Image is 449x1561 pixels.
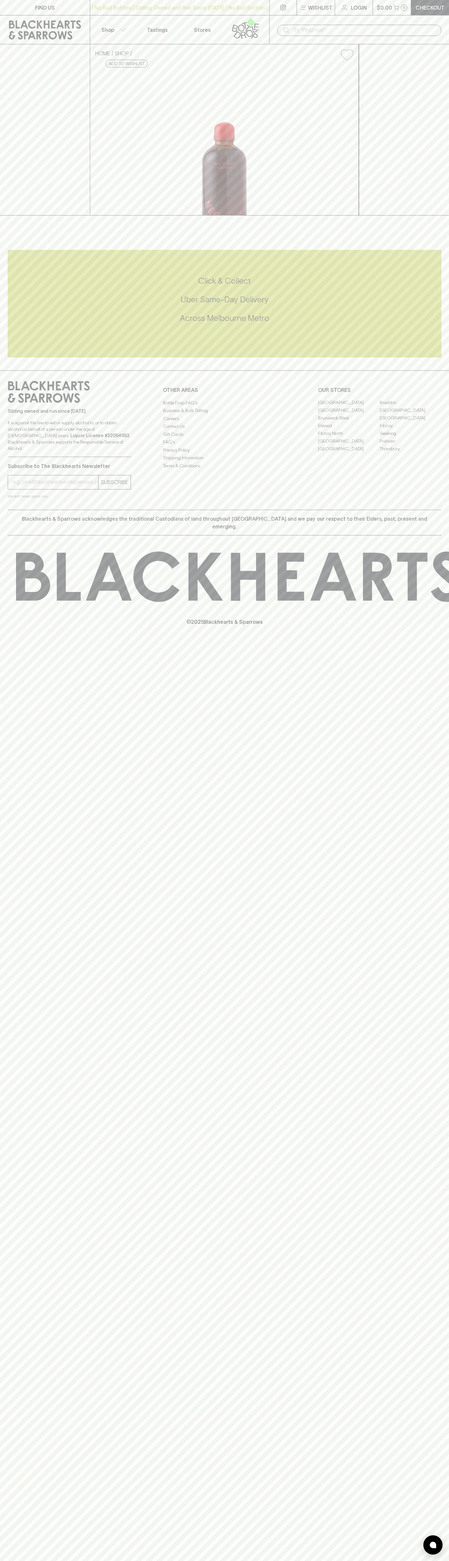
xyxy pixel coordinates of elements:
button: Add to wishlist [338,47,356,63]
button: Add to wishlist [106,60,148,67]
input: e.g. jane@blackheartsandsparrows.com.au [13,477,98,487]
p: Wishlist [308,4,332,12]
a: Stores [180,15,225,44]
a: Bottle Drop FAQ's [163,399,286,407]
a: Thornbury [380,445,441,453]
p: Sibling owned and run since [DATE] [8,408,131,414]
a: [GEOGRAPHIC_DATA] [318,445,380,453]
a: Brunswick West [318,414,380,422]
h5: Click & Collect [8,276,441,286]
img: bubble-icon [430,1542,436,1548]
a: Prahran [380,437,441,445]
a: Contact Us [163,423,286,430]
p: $0.00 [377,4,392,12]
img: 18530.png [90,66,358,215]
p: Login [351,4,367,12]
p: FIND US [35,4,55,12]
a: Business & Bulk Gifting [163,407,286,415]
p: 0 [403,6,405,9]
a: Shipping Information [163,454,286,462]
a: Fitzroy North [318,430,380,437]
p: Shop [101,26,114,34]
a: SHOP [115,50,129,56]
div: Call to action block [8,250,441,357]
p: SUBSCRIBE [101,478,128,486]
a: Braddon [380,399,441,407]
a: HOME [95,50,110,56]
a: Tastings [135,15,180,44]
button: Shop [90,15,135,44]
a: [GEOGRAPHIC_DATA] [318,399,380,407]
h5: Uber Same-Day Delivery [8,294,441,305]
a: Gift Cards [163,430,286,438]
p: OUR STORES [318,386,441,394]
p: Stores [194,26,211,34]
a: [GEOGRAPHIC_DATA] [318,437,380,445]
p: It is against the law to sell or supply alcohol to, or to obtain alcohol on behalf of a person un... [8,419,131,452]
a: Careers [163,415,286,422]
a: FAQ's [163,438,286,446]
p: Blackhearts & Sparrows acknowledges the traditional Custodians of land throughout [GEOGRAPHIC_DAT... [13,515,436,530]
p: OTHER AREAS [163,386,286,394]
a: Elwood [318,422,380,430]
a: [GEOGRAPHIC_DATA] [380,414,441,422]
p: Subscribe to The Blackhearts Newsletter [8,462,131,470]
a: [GEOGRAPHIC_DATA] [318,407,380,414]
h5: Across Melbourne Metro [8,313,441,323]
strong: Liquor License #32064953 [70,433,129,438]
p: We will never spam you [8,493,131,499]
a: Geelong [380,430,441,437]
a: [GEOGRAPHIC_DATA] [380,407,441,414]
a: Privacy Policy [163,446,286,454]
p: Tastings [147,26,168,34]
a: Fitzroy [380,422,441,430]
button: SUBSCRIBE [99,475,131,489]
input: Try "Pinot noir" [293,25,436,35]
p: Checkout [416,4,445,12]
a: Terms & Conditions [163,462,286,470]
